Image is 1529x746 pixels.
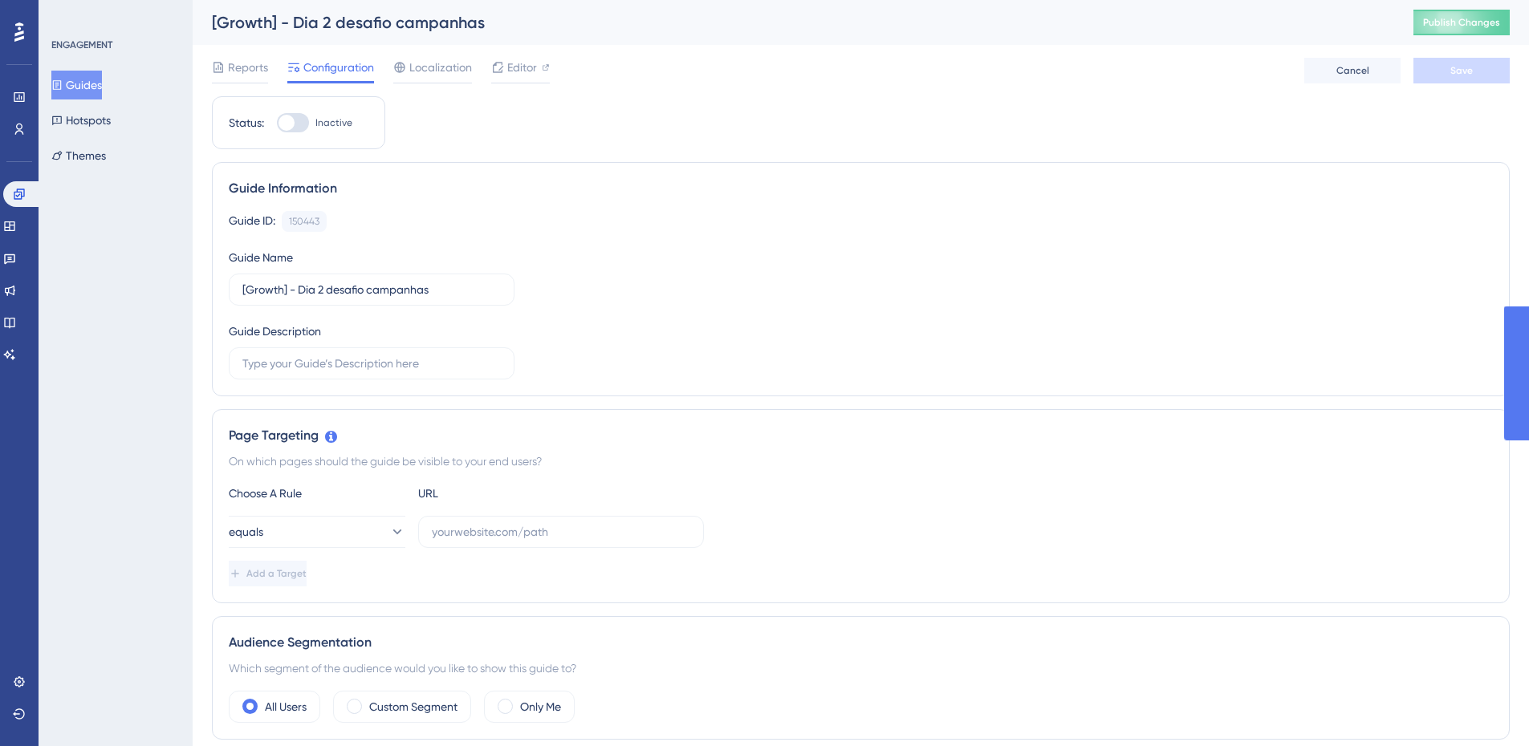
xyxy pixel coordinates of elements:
button: Add a Target [229,561,307,586]
span: Add a Target [246,567,307,580]
button: Save [1413,58,1510,83]
label: Custom Segment [369,697,457,716]
div: Audience Segmentation [229,633,1493,652]
div: 150443 [289,215,319,228]
button: Publish Changes [1413,10,1510,35]
label: Only Me [520,697,561,716]
button: Guides [51,71,102,99]
button: Hotspots [51,106,111,135]
span: Publish Changes [1423,16,1500,29]
span: Save [1450,64,1473,77]
input: yourwebsite.com/path [432,523,690,541]
div: Guide ID: [229,211,275,232]
div: Status: [229,113,264,132]
iframe: UserGuiding AI Assistant Launcher [1462,683,1510,731]
div: Guide Description [229,322,321,341]
label: All Users [265,697,307,716]
div: ENGAGEMENT [51,39,112,51]
div: Guide Name [229,248,293,267]
div: Which segment of the audience would you like to show this guide to? [229,659,1493,678]
span: Editor [507,58,537,77]
div: On which pages should the guide be visible to your end users? [229,452,1493,471]
span: Cancel [1336,64,1369,77]
span: equals [229,522,263,541]
span: Inactive [315,116,352,129]
div: [Growth] - Dia 2 desafio campanhas [212,11,1373,34]
span: Configuration [303,58,374,77]
input: Type your Guide’s Name here [242,281,501,298]
div: Page Targeting [229,426,1493,445]
button: Cancel [1304,58,1401,83]
button: Themes [51,141,106,170]
input: Type your Guide’s Description here [242,355,501,372]
div: URL [418,484,595,503]
span: Reports [228,58,268,77]
span: Localization [409,58,472,77]
button: equals [229,516,405,548]
div: Guide Information [229,179,1493,198]
div: Choose A Rule [229,484,405,503]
